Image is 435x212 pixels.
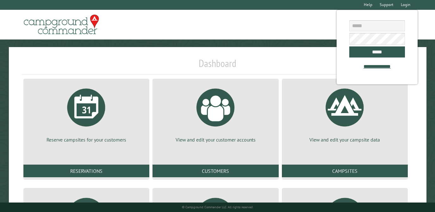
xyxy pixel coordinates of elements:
[31,84,142,143] a: Reserve campsites for your customers
[182,205,253,209] small: © Campground Commander LLC. All rights reserved.
[31,136,142,143] p: Reserve campsites for your customers
[22,57,413,75] h1: Dashboard
[160,136,271,143] p: View and edit your customer accounts
[289,84,400,143] a: View and edit your campsite data
[23,165,149,177] a: Reservations
[289,136,400,143] p: View and edit your campsite data
[160,84,271,143] a: View and edit your customer accounts
[282,165,408,177] a: Campsites
[152,165,278,177] a: Customers
[22,12,101,37] img: Campground Commander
